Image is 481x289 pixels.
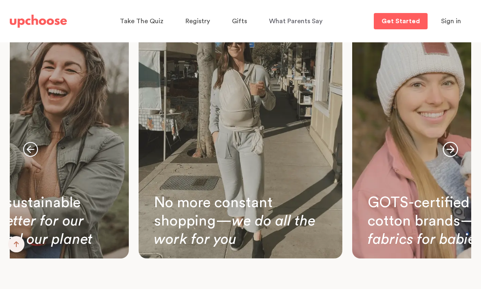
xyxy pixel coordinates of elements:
[374,13,428,29] a: Get Started
[10,15,67,28] img: UpChoose
[269,18,322,24] span: What Parents Say
[185,18,210,24] span: Registry
[431,13,471,29] button: Sign in
[232,18,247,24] span: Gifts
[185,13,212,29] a: Registry
[269,13,325,29] a: What Parents Say
[441,18,461,24] span: Sign in
[10,13,67,30] a: UpChoose
[382,18,420,24] p: Get Started
[120,18,163,24] span: Take The Quiz
[120,13,166,29] a: Take The Quiz
[139,14,342,258] a: Mom holding a drink and her baby, smiling at the camera
[232,13,249,29] a: Gifts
